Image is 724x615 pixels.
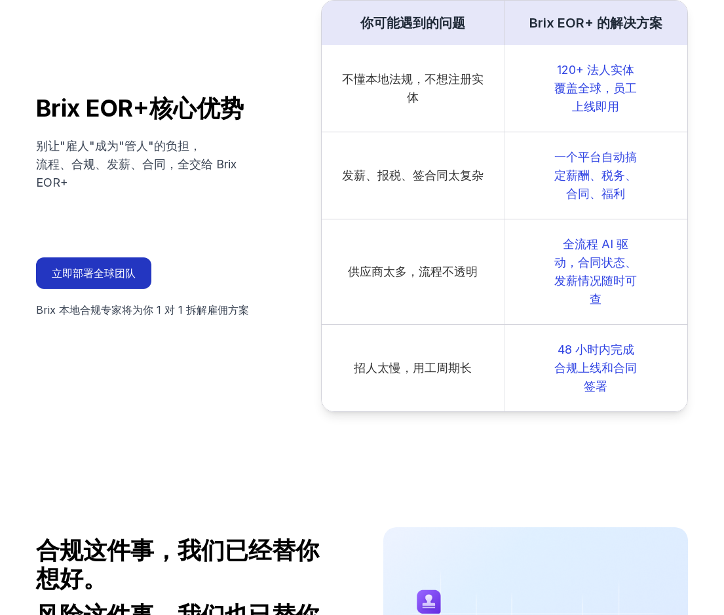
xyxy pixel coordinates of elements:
p: 一个平台自动搞定薪酬、税务、合同、福利 [554,148,638,203]
h2: 合规这件事，我们已经替你想好。 [36,536,341,593]
button: 立即部署全球团队 [36,257,151,289]
p: 发薪、报税、签合同太复杂 [342,166,484,185]
p: 不懂本地法规，不想注册实体 [337,70,488,107]
h2: Brix EOR+核心优势 [36,95,268,121]
p: 别让"雇人"成为"管人"的负担， [36,137,268,155]
p: 供应商太多，流程不透明 [348,263,478,281]
p: 48 小时内完成合规上线和合同签署 [554,341,638,396]
h3: Brix EOR+ 的解决方案 [518,14,674,32]
p: 全流程 AI 驱动，合同状态、发薪情况随时可查 [554,235,638,308]
p: 流程、合规、发薪、合同，全交给 Brix EOR+ [36,155,268,192]
p: 招人太慢，用工周期长 [354,359,472,377]
p: Brix 本地合规专家将为你 1 对 1 拆解雇佣方案 [36,302,268,318]
p: 120+ 法人实体覆盖全球，员工上线即用 [554,61,638,116]
h3: 你可能遇到的问题 [335,14,491,32]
